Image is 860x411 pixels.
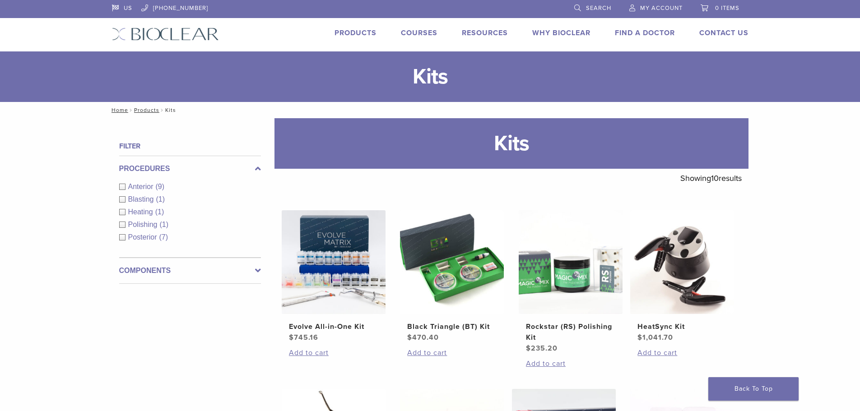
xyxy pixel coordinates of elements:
span: $ [289,333,294,342]
span: $ [637,333,642,342]
bdi: 470.40 [407,333,439,342]
span: (9) [156,183,165,190]
a: HeatSync KitHeatSync Kit $1,041.70 [630,210,735,343]
h2: HeatSync Kit [637,321,727,332]
a: Back To Top [708,377,799,401]
img: Black Triangle (BT) Kit [400,210,504,314]
span: (1) [159,221,168,228]
span: $ [407,333,412,342]
span: 0 items [715,5,739,12]
span: (7) [159,233,168,241]
a: Resources [462,28,508,37]
span: My Account [640,5,683,12]
a: Home [109,107,128,113]
h2: Rockstar (RS) Polishing Kit [526,321,615,343]
a: Add to cart: “HeatSync Kit” [637,347,727,358]
img: Rockstar (RS) Polishing Kit [519,210,623,314]
h1: Kits [274,118,748,169]
span: (1) [156,195,165,203]
span: Posterior [128,233,159,241]
a: Rockstar (RS) Polishing KitRockstar (RS) Polishing Kit $235.20 [518,210,623,354]
nav: Kits [105,102,755,118]
bdi: 745.16 [289,333,318,342]
h2: Evolve All-in-One Kit [289,321,378,332]
span: Blasting [128,195,156,203]
a: Add to cart: “Rockstar (RS) Polishing Kit” [526,358,615,369]
a: Black Triangle (BT) KitBlack Triangle (BT) Kit $470.40 [400,210,505,343]
span: $ [526,344,531,353]
span: Search [586,5,611,12]
span: (1) [155,208,164,216]
a: Add to cart: “Evolve All-in-One Kit” [289,347,378,358]
a: Find A Doctor [615,28,675,37]
img: Evolve All-in-One Kit [282,210,386,314]
a: Evolve All-in-One KitEvolve All-in-One Kit $745.16 [281,210,386,343]
img: HeatSync Kit [630,210,734,314]
label: Components [119,265,261,276]
bdi: 235.20 [526,344,558,353]
span: Polishing [128,221,160,228]
label: Procedures [119,163,261,174]
bdi: 1,041.70 [637,333,673,342]
span: / [159,108,165,112]
h2: Black Triangle (BT) Kit [407,321,497,332]
span: Anterior [128,183,156,190]
span: 10 [711,173,719,183]
a: Courses [401,28,437,37]
p: Showing results [680,169,742,188]
img: Bioclear [112,28,219,41]
span: / [128,108,134,112]
span: Heating [128,208,155,216]
a: Contact Us [699,28,748,37]
h4: Filter [119,141,261,152]
a: Products [134,107,159,113]
a: Products [335,28,377,37]
a: Why Bioclear [532,28,590,37]
a: Add to cart: “Black Triangle (BT) Kit” [407,347,497,358]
